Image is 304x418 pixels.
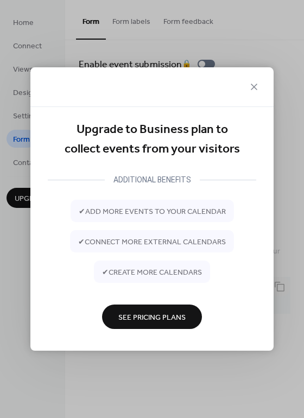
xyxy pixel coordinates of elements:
div: Upgrade to Business plan to collect events from your visitors [48,120,256,160]
span: See Pricing Plans [118,312,186,323]
span: ✔ create more calendars [102,267,202,278]
span: ✔ connect more external calendars [78,236,226,248]
div: ADDITIONAL BENEFITS [105,173,200,186]
span: ✔ add more events to your calendar [79,206,226,217]
button: See Pricing Plans [102,305,202,329]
